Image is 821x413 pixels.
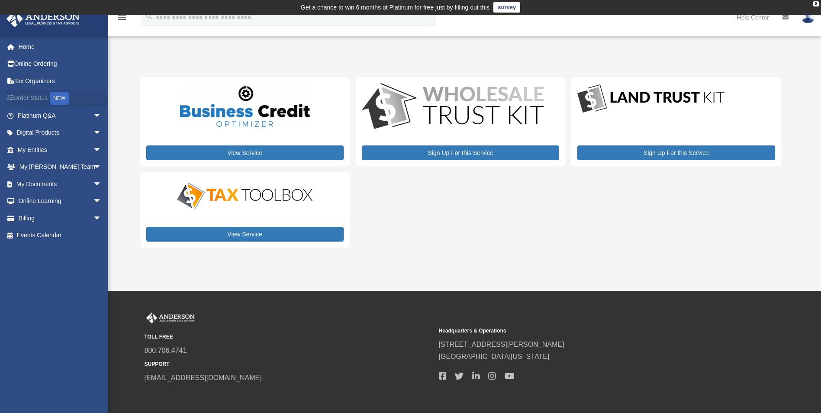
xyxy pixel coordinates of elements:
[6,227,115,244] a: Events Calendar
[493,2,520,13] a: survey
[145,374,262,381] a: [EMAIL_ADDRESS][DOMAIN_NAME]
[145,313,196,324] img: Anderson Advisors Platinum Portal
[439,353,550,360] a: [GEOGRAPHIC_DATA][US_STATE]
[6,175,115,193] a: My Documentsarrow_drop_down
[6,90,115,107] a: Order StatusNEW
[439,326,727,336] small: Headquarters & Operations
[577,83,724,115] img: LandTrust_lgo-1.jpg
[93,210,110,227] span: arrow_drop_down
[93,193,110,210] span: arrow_drop_down
[6,210,115,227] a: Billingarrow_drop_down
[145,332,433,342] small: TOLL FREE
[362,83,544,131] img: WS-Trust-Kit-lgo-1.jpg
[6,72,115,90] a: Tax Organizers
[146,227,344,242] a: View Service
[145,347,187,354] a: 800.706.4741
[145,360,433,369] small: SUPPORT
[50,92,69,105] div: NEW
[146,145,344,160] a: View Service
[6,158,115,176] a: My [PERSON_NAME] Teamarrow_drop_down
[117,15,127,23] a: menu
[577,145,775,160] a: Sign Up For this Service
[6,55,115,73] a: Online Ordering
[93,158,110,176] span: arrow_drop_down
[4,10,82,27] img: Anderson Advisors Platinum Portal
[6,38,115,55] a: Home
[301,2,490,13] div: Get a chance to win 6 months of Platinum for free just by filling out this
[6,107,115,124] a: Platinum Q&Aarrow_drop_down
[93,124,110,142] span: arrow_drop_down
[439,341,564,348] a: [STREET_ADDRESS][PERSON_NAME]
[362,145,559,160] a: Sign Up For this Service
[93,107,110,125] span: arrow_drop_down
[145,12,154,21] i: search
[6,124,110,142] a: Digital Productsarrow_drop_down
[93,175,110,193] span: arrow_drop_down
[802,11,815,23] img: User Pic
[6,193,115,210] a: Online Learningarrow_drop_down
[93,141,110,159] span: arrow_drop_down
[6,141,115,158] a: My Entitiesarrow_drop_down
[813,1,819,6] div: close
[117,12,127,23] i: menu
